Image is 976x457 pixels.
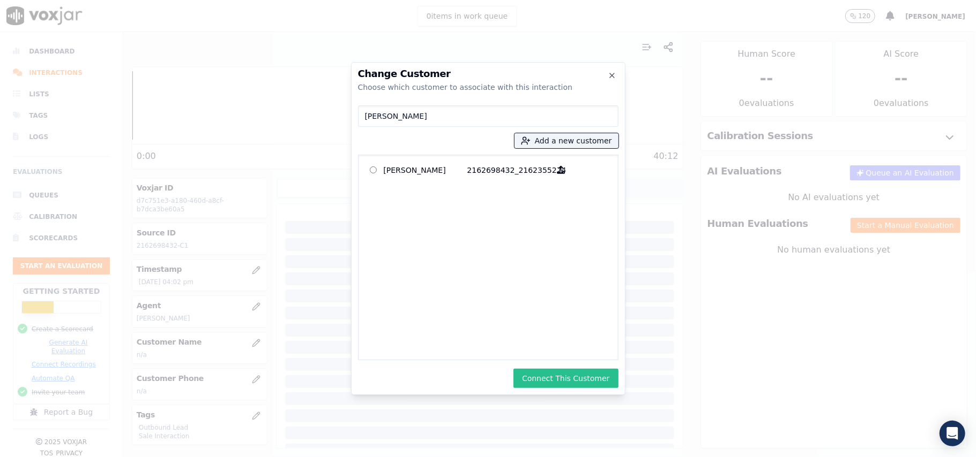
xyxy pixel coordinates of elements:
[551,162,572,178] button: [PERSON_NAME] 2162698432_2162355274
[358,105,619,127] input: Search Customers
[384,162,467,178] p: [PERSON_NAME]
[515,133,619,148] button: Add a new customer
[940,421,965,446] div: Open Intercom Messenger
[467,162,551,178] p: 2162698432_2162355274
[358,82,619,93] div: Choose which customer to associate with this interaction
[358,69,619,79] h2: Change Customer
[370,166,377,173] input: [PERSON_NAME] 2162698432_2162355274
[513,369,618,388] button: Connect This Customer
